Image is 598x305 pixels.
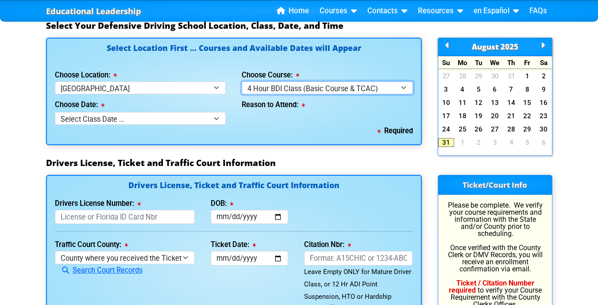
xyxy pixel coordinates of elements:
h3: Ticket/Court Info [438,175,552,195]
label: Ticket Date: [211,241,256,248]
input: Format: A15CHIC or 1234-ABC [304,251,413,266]
input: License or Florida ID Card Nbr [55,210,195,224]
a: 24 [438,125,455,134]
label: Traffic Court County: [55,241,128,248]
a: Educational Leadership [46,4,141,19]
label: DOB: [211,200,233,207]
a: 19 [471,112,487,120]
input: mm/dd/yyyy [211,251,288,266]
a: 12 [471,98,487,107]
a: 28 [503,125,519,134]
div: Tu [471,56,487,69]
a: 17 [438,112,455,120]
div: Su [438,56,455,69]
a: 3 [487,138,503,147]
label: Choose Course: [242,72,299,79]
a: 5 [519,138,536,147]
a: Contacts [364,4,411,18]
a: 30 [536,125,552,134]
a: 9 [536,85,552,94]
a: 4 [454,85,471,94]
a: 22 [519,112,536,120]
a: 1 [454,138,471,147]
label: Citation Nbr: [304,241,351,248]
a: 4 [503,138,519,147]
a: 30 [487,72,503,81]
a: 29 [471,72,487,81]
a: Home [273,4,313,18]
a: 25 [454,125,471,134]
a: 31 [438,138,455,147]
a: 6 [487,85,503,94]
a: 16 [536,98,552,107]
label: Choose Location: [55,72,117,79]
a: 11 [454,98,471,107]
a: en Español [470,4,522,18]
a: 20 [487,112,503,120]
a: 14 [503,98,519,107]
label: Reason to Attend: [242,101,305,108]
span: 2025 [501,42,518,52]
a: 27 [438,72,455,81]
a: 26 [471,125,487,134]
a: 29 [519,125,536,134]
a: 27 [487,125,503,134]
label: Drivers License Number: [55,200,141,207]
a: 13 [487,98,503,107]
h4: Select Location First ... Courses and Available Dates will Appear [55,44,413,62]
a: FAQs [526,4,551,18]
a: Search Court Records [55,266,143,274]
a: 8 [519,85,536,94]
a: 28 [454,72,471,81]
a: 6 [536,138,552,147]
span: August [472,42,499,52]
a: 3 [438,85,455,94]
a: 1 [519,72,536,81]
a: Courses [316,4,360,18]
a: 31 [503,72,519,81]
div: Sa [536,56,552,69]
div: Fr [519,56,536,69]
div: Mo [454,56,471,69]
a: 10 [438,98,455,107]
a: 7 [503,85,519,94]
h4: Drivers License, Ticket and Traffic Court Information [55,181,413,191]
a: 5 [471,85,487,94]
a: 23 [536,112,552,120]
a: 15 [519,98,536,107]
label: Choose Date: [55,101,104,108]
a: 18 [454,112,471,120]
div: We [487,56,503,69]
a: Resources [414,4,467,18]
b: Ticket / Citation Number required [449,279,534,294]
a: 2 [471,138,487,147]
input: mm/dd/yyyy [211,210,288,224]
h3: Drivers License, Ticket and Traffic Court Information [46,158,552,168]
div: Th [503,56,519,69]
b: Required [378,127,413,135]
h3: Select Your Defensive Driving School Location, Class, Date, and Time [46,20,552,31]
a: 2 [536,72,552,81]
a: 21 [503,112,519,120]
